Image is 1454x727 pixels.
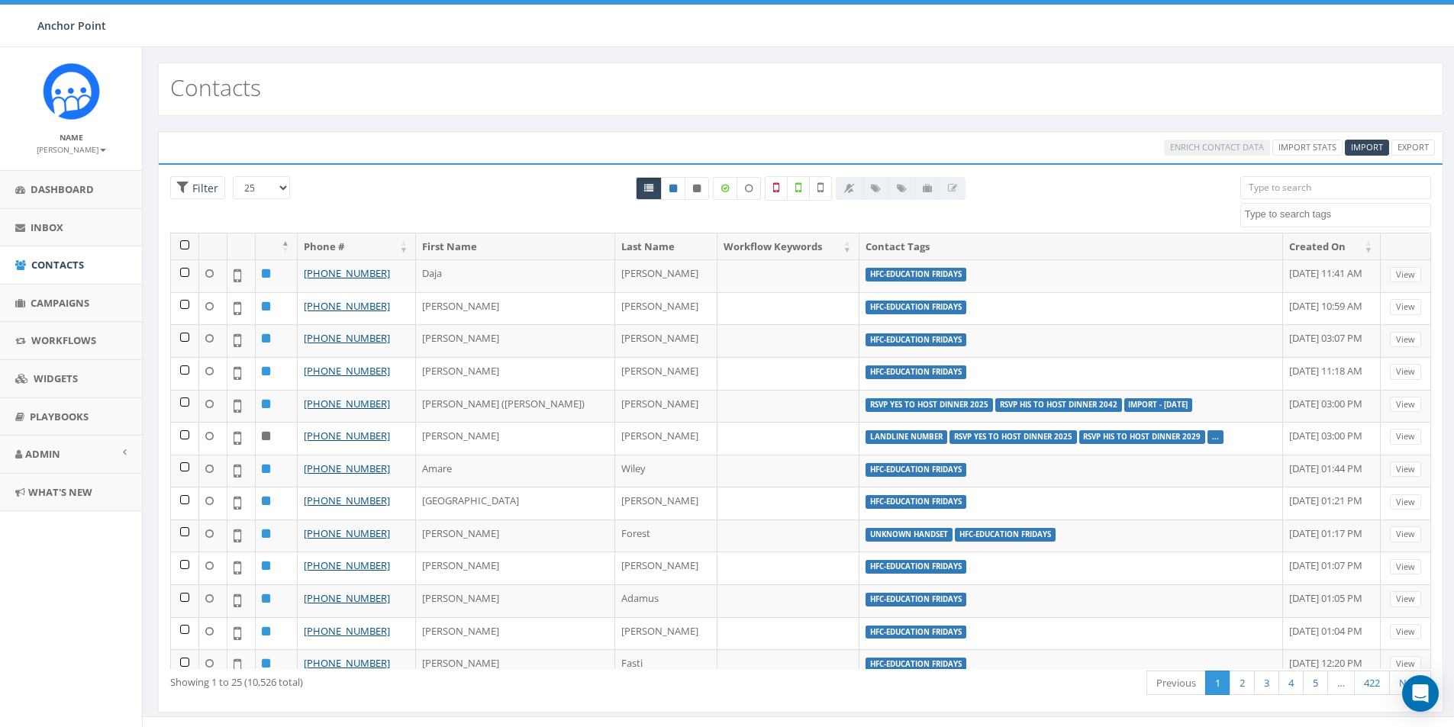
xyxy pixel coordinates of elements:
a: View [1390,429,1421,445]
i: This phone number is unsubscribed and has opted-out of all texts. [693,184,701,193]
th: Phone #: activate to sort column ascending [298,233,416,260]
textarea: Search [1245,207,1430,221]
a: [PHONE_NUMBER] [304,364,390,378]
th: First Name [416,233,615,260]
a: Active [661,177,685,200]
h2: Contacts [170,75,261,100]
td: [DATE] 03:00 PM [1283,390,1381,423]
th: Workflow Keywords: activate to sort column ascending [717,233,859,260]
a: All contacts [636,177,662,200]
label: HFC-Education Fridays [866,268,966,281]
a: [PERSON_NAME] [37,142,106,156]
td: [PERSON_NAME] [416,324,615,357]
td: [DATE] 01:05 PM [1283,584,1381,617]
span: Playbooks [30,410,89,423]
a: 1 [1205,671,1230,696]
label: Not Validated [809,176,832,201]
a: [PHONE_NUMBER] [304,397,390,410]
td: [GEOGRAPHIC_DATA] [416,487,615,520]
a: … [1327,671,1355,696]
span: Inbox [31,220,63,234]
td: [PERSON_NAME] [416,357,615,390]
span: Import [1351,141,1383,153]
td: [DATE] 03:07 PM [1283,324,1381,357]
label: HFC-Education Fridays [866,301,966,314]
label: unknown handset [866,528,953,542]
td: [DATE] 10:59 AM [1283,292,1381,325]
a: [PHONE_NUMBER] [304,558,390,572]
a: 2 [1230,671,1255,696]
span: Filter [189,181,218,195]
td: [PERSON_NAME] [416,584,615,617]
a: Next [1389,671,1431,696]
span: CSV files only [1351,141,1383,153]
span: Admin [25,447,60,461]
a: View [1390,591,1421,607]
label: HFC-Education Fridays [866,495,966,509]
label: Data Enriched [713,177,737,200]
td: [PERSON_NAME] [416,422,615,455]
td: [DATE] 12:20 PM [1283,649,1381,682]
div: Open Intercom Messenger [1402,675,1439,712]
label: rsvp his to host dinner 2029 [1079,430,1206,444]
span: Campaigns [31,296,89,310]
i: This phone number is subscribed and will receive texts. [669,184,677,193]
a: 422 [1354,671,1390,696]
a: View [1390,559,1421,575]
td: [DATE] 01:04 PM [1283,617,1381,650]
label: HFC-Education Fridays [866,333,966,347]
td: [PERSON_NAME] [416,292,615,325]
td: [DATE] 11:18 AM [1283,357,1381,390]
a: [PHONE_NUMBER] [304,624,390,638]
td: [PERSON_NAME] [615,292,717,325]
a: View [1390,332,1421,348]
a: View [1390,462,1421,478]
a: Previous [1146,671,1206,696]
input: Type to search [1240,176,1431,199]
td: Adamus [615,584,717,617]
span: Widgets [34,372,78,385]
td: [PERSON_NAME] [615,617,717,650]
span: Anchor Point [37,18,106,33]
span: Contacts [31,258,84,272]
td: [PERSON_NAME] [615,487,717,520]
a: [PHONE_NUMBER] [304,299,390,313]
label: HFC-Education Fridays [866,463,966,477]
a: Import Stats [1272,140,1343,156]
a: 4 [1278,671,1304,696]
td: Forest [615,520,717,552]
label: HFC-Education Fridays [955,528,1056,542]
td: Fasti [615,649,717,682]
span: Advance Filter [170,176,225,200]
td: [PERSON_NAME] [416,649,615,682]
label: rsvp yes to host dinner 2025 [949,430,1077,444]
td: [DATE] 01:07 PM [1283,552,1381,584]
a: View [1390,656,1421,672]
a: Export [1391,140,1435,156]
a: View [1390,397,1421,413]
a: [PHONE_NUMBER] [304,331,390,345]
td: [PERSON_NAME] [615,357,717,390]
td: [PERSON_NAME] ([PERSON_NAME]) [416,390,615,423]
a: 5 [1303,671,1328,696]
label: rsvp yes to host dinner 2025 [866,398,993,412]
td: [DATE] 01:44 PM [1283,455,1381,487]
a: [PHONE_NUMBER] [304,429,390,442]
td: [DATE] 03:00 PM [1283,422,1381,455]
label: Data not Enriched [737,177,761,200]
a: [PHONE_NUMBER] [304,266,390,280]
label: rsvp his to host dinner 2042 [995,398,1122,412]
label: HFC-Education Fridays [866,626,966,639]
a: View [1390,364,1421,380]
small: Name [60,132,83,143]
div: Showing 1 to 25 (10,526 total) [170,669,682,690]
a: View [1390,267,1421,283]
th: Created On: activate to sort column ascending [1283,233,1381,260]
td: [PERSON_NAME] [615,422,717,455]
td: Daja [416,259,615,292]
small: [PERSON_NAME] [37,144,106,155]
a: [PHONE_NUMBER] [304,494,390,507]
a: Opted Out [685,177,709,200]
td: [PERSON_NAME] [416,552,615,584]
td: [PERSON_NAME] [615,552,717,584]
